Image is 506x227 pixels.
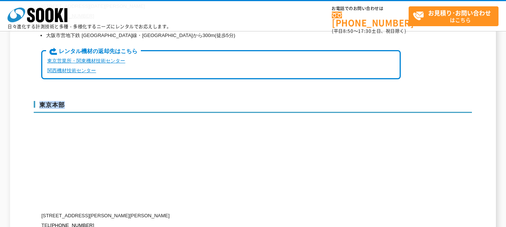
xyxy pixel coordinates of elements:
[428,8,491,17] strong: お見積り･お問い合わせ
[34,101,472,113] h3: 東京本部
[332,6,409,11] span: お電話でのお問い合わせは
[413,7,498,25] span: はこちら
[409,6,499,26] a: お見積り･お問い合わせはこちら
[47,58,125,64] a: 東京営業所・関東機材技術センター
[46,47,141,56] span: レンタル機材の返却先はこちら
[332,12,409,27] a: [PHONE_NUMBER]
[47,68,96,73] a: 関西機材技術センター
[46,31,401,40] li: 大阪市営地下鉄 [GEOGRAPHIC_DATA]線・[GEOGRAPHIC_DATA]から300m(徒歩5分)
[358,28,372,34] span: 17:30
[332,28,406,34] span: (平日 ～ 土日、祝日除く)
[7,24,172,29] p: 日々進化する計測技術と多種・多様化するニーズにレンタルでお応えします。
[343,28,354,34] span: 8:50
[41,211,401,221] p: [STREET_ADDRESS][PERSON_NAME][PERSON_NAME]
